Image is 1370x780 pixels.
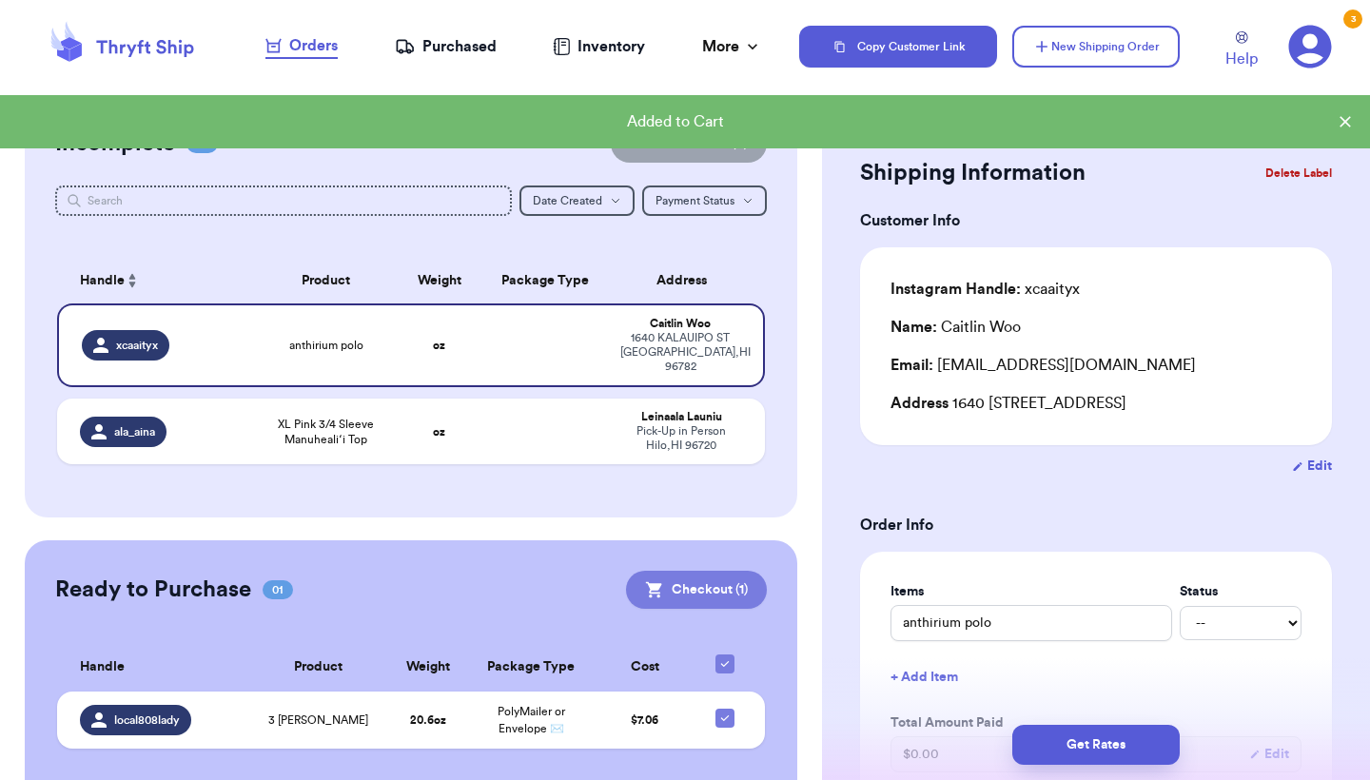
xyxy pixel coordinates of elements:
th: Package Type [481,258,609,303]
a: Help [1225,31,1258,70]
input: Search [55,185,512,216]
span: $ 7.06 [631,714,658,726]
div: [EMAIL_ADDRESS][DOMAIN_NAME] [890,354,1301,377]
button: + Add Item [883,656,1309,698]
span: Instagram Handle: [890,282,1021,297]
th: Product [255,258,397,303]
span: ala_aina [114,424,155,439]
th: Weight [387,643,470,692]
button: Date Created [519,185,635,216]
div: 1640 [STREET_ADDRESS] [890,392,1301,415]
div: 1640 KALAUIPO ST [GEOGRAPHIC_DATA] , HI 96782 [620,331,740,374]
div: Caitlin Woo [890,316,1021,339]
a: Orders [265,34,338,59]
button: Checkout (1) [626,571,767,609]
span: Handle [80,657,125,677]
span: anthirium polo [289,338,363,353]
button: Payment Status [642,185,767,216]
span: Date Created [533,195,602,206]
th: Address [609,258,765,303]
strong: oz [433,340,445,351]
button: Get Rates [1012,725,1180,765]
label: Items [890,582,1172,601]
button: Copy Customer Link [799,26,997,68]
span: XL Pink 3/4 Sleeve Manuhealiʻi Top [266,417,385,447]
span: PolyMailer or Envelope ✉️ [498,706,565,734]
div: Orders [265,34,338,57]
strong: oz [433,426,445,438]
th: Cost [593,643,695,692]
span: 3 [PERSON_NAME] [268,712,368,728]
span: 01 [263,580,293,599]
div: xcaaityx [890,278,1080,301]
span: Name: [890,320,937,335]
label: Status [1180,582,1301,601]
div: Caitlin Woo [620,317,740,331]
span: Handle [80,271,125,291]
div: More [702,35,762,58]
a: Inventory [553,35,645,58]
div: Added to Cart [15,110,1336,133]
h3: Order Info [860,514,1332,536]
th: Package Type [469,643,593,692]
span: Help [1225,48,1258,70]
button: Edit [1292,457,1332,476]
h2: Ready to Purchase [55,575,251,605]
a: 3 [1288,25,1332,68]
span: Address [890,396,949,411]
div: Pick-Up in Person Hilo , HI 96720 [620,424,742,453]
button: New Shipping Order [1012,26,1180,68]
strong: 20.6 oz [410,714,446,726]
span: Email: [890,358,933,373]
button: Delete Label [1258,152,1340,194]
div: 3 [1343,10,1362,29]
span: Payment Status [656,195,734,206]
h3: Customer Info [860,209,1332,232]
th: Weight [397,258,481,303]
h2: Shipping Information [860,158,1086,188]
th: Product [249,643,387,692]
div: Leinaala Launiu [620,410,742,424]
span: xcaaityx [116,338,158,353]
span: local808lady [114,712,180,728]
a: Purchased [395,35,497,58]
button: Sort ascending [125,269,140,292]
